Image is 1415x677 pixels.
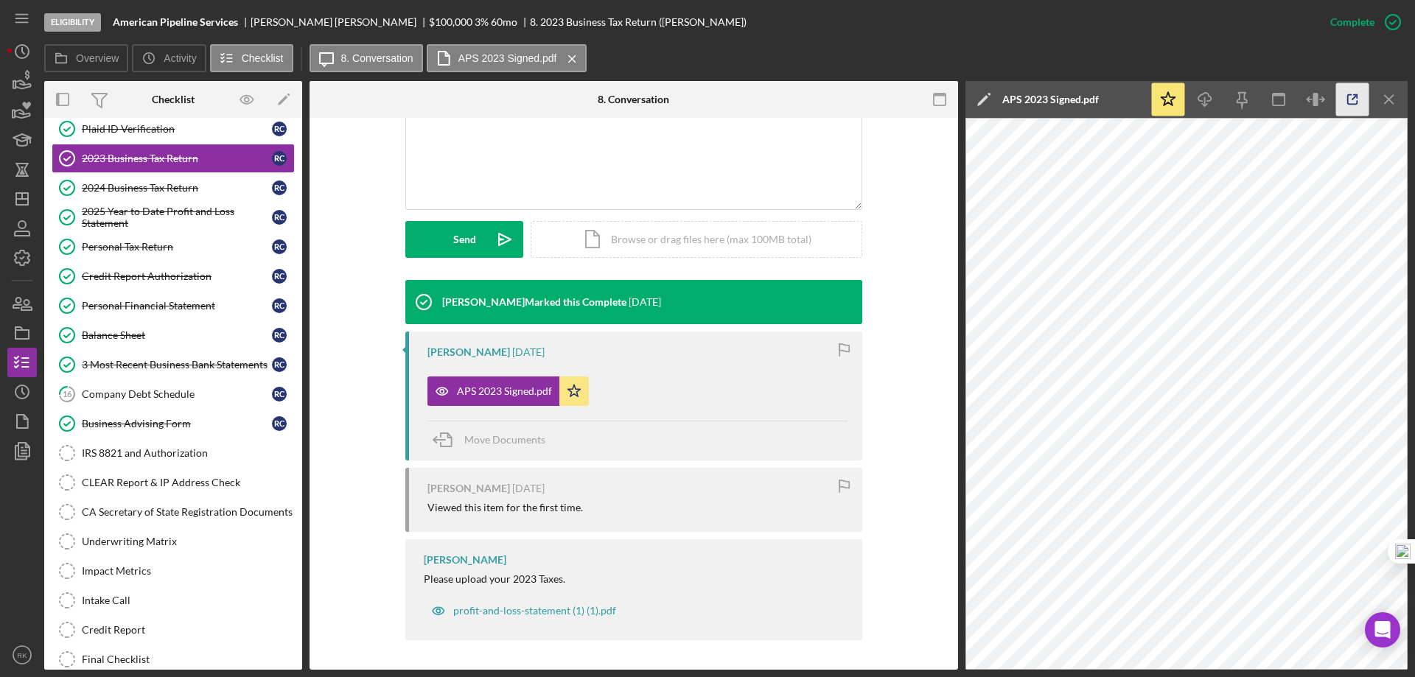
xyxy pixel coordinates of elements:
div: Intake Call [82,594,294,606]
div: APS 2023 Signed.pdf [457,385,552,397]
text: RK [17,651,27,659]
time: 2025-09-22 20:43 [512,346,545,358]
div: CLEAR Report & IP Address Check [82,477,294,488]
div: R C [272,387,287,401]
div: R C [272,210,287,225]
a: Impact Metrics [52,556,295,586]
a: 2024 Business Tax ReturnRC [52,173,295,203]
button: Send [405,221,523,258]
button: Activity [132,44,206,72]
div: [PERSON_NAME] [427,346,510,358]
div: 60 mo [491,16,517,28]
div: Business Advising Form [82,418,272,429]
label: 8. Conversation [341,52,413,64]
div: R C [272,328,287,343]
label: Checklist [242,52,284,64]
div: R C [272,357,287,372]
a: 2023 Business Tax ReturnRC [52,144,295,173]
button: Overview [44,44,128,72]
div: IRS 8821 and Authorization [82,447,294,459]
div: Company Debt Schedule [82,388,272,400]
div: [PERSON_NAME] Marked this Complete [442,296,626,308]
a: Personal Financial StatementRC [52,291,295,320]
div: Plaid ID Verification [82,123,272,135]
label: Activity [164,52,196,64]
div: Credit Report Authorization [82,270,272,282]
b: American Pipeline Services [113,16,238,28]
div: [PERSON_NAME] [424,554,506,566]
div: 2023 Business Tax Return [82,152,272,164]
a: Final Checklist [52,645,295,674]
div: R C [272,298,287,313]
button: Checklist [210,44,293,72]
button: 8. Conversation [310,44,423,72]
a: Balance SheetRC [52,320,295,350]
div: Credit Report [82,624,294,636]
div: R C [272,239,287,254]
div: CA Secretary of State Registration Documents [82,506,294,518]
a: 2025 Year to Date Profit and Loss StatementRC [52,203,295,232]
a: Business Advising FormRC [52,409,295,438]
div: Viewed this item for the first time. [427,502,583,513]
div: R C [272,269,287,284]
a: Plaid ID VerificationRC [52,114,295,144]
a: IRS 8821 and Authorization [52,438,295,468]
time: 2025-09-22 21:55 [629,296,661,308]
div: Open Intercom Messenger [1365,612,1400,648]
a: Underwriting Matrix [52,527,295,556]
tspan: 16 [63,389,72,399]
div: APS 2023 Signed.pdf [1002,94,1099,105]
div: Impact Metrics [82,565,294,577]
button: RK [7,640,37,670]
div: profit-and-loss-statement (1) (1).pdf [453,605,616,617]
a: Intake Call [52,586,295,615]
div: Please upload your 2023 Taxes. [424,573,565,585]
div: R C [272,151,287,166]
div: 3 % [475,16,489,28]
div: 2024 Business Tax Return [82,182,272,194]
div: 3 Most Recent Business Bank Statements [82,359,272,371]
a: Credit Report AuthorizationRC [52,262,295,291]
div: Checklist [152,94,195,105]
div: Balance Sheet [82,329,272,341]
div: [PERSON_NAME] [427,483,510,494]
a: Credit Report [52,615,295,645]
a: Personal Tax ReturnRC [52,232,295,262]
button: profit-and-loss-statement (1) (1).pdf [424,596,623,625]
div: Personal Financial Statement [82,300,272,312]
a: 16Company Debt ScheduleRC [52,379,295,409]
div: R C [272,180,287,195]
div: 2025 Year to Date Profit and Loss Statement [82,206,272,229]
div: R C [272,122,287,136]
img: one_i.png [1395,544,1411,559]
a: 3 Most Recent Business Bank StatementsRC [52,350,295,379]
time: 2025-09-22 20:42 [512,483,545,494]
div: Eligibility [44,13,101,32]
label: APS 2023 Signed.pdf [458,52,557,64]
a: CLEAR Report & IP Address Check [52,468,295,497]
div: 8. Conversation [598,94,669,105]
span: Move Documents [464,433,545,446]
button: APS 2023 Signed.pdf [427,44,587,72]
span: $100,000 [429,15,472,28]
div: Underwriting Matrix [82,536,294,547]
button: APS 2023 Signed.pdf [427,376,589,406]
div: R C [272,416,287,431]
div: Final Checklist [82,653,294,665]
a: CA Secretary of State Registration Documents [52,497,295,527]
div: [PERSON_NAME] [PERSON_NAME] [251,16,429,28]
button: Move Documents [427,421,560,458]
button: Complete [1316,7,1408,37]
div: Personal Tax Return [82,241,272,253]
div: Complete [1330,7,1374,37]
label: Overview [76,52,119,64]
div: 8. 2023 Business Tax Return ([PERSON_NAME]) [530,16,747,28]
div: Send [453,221,476,258]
